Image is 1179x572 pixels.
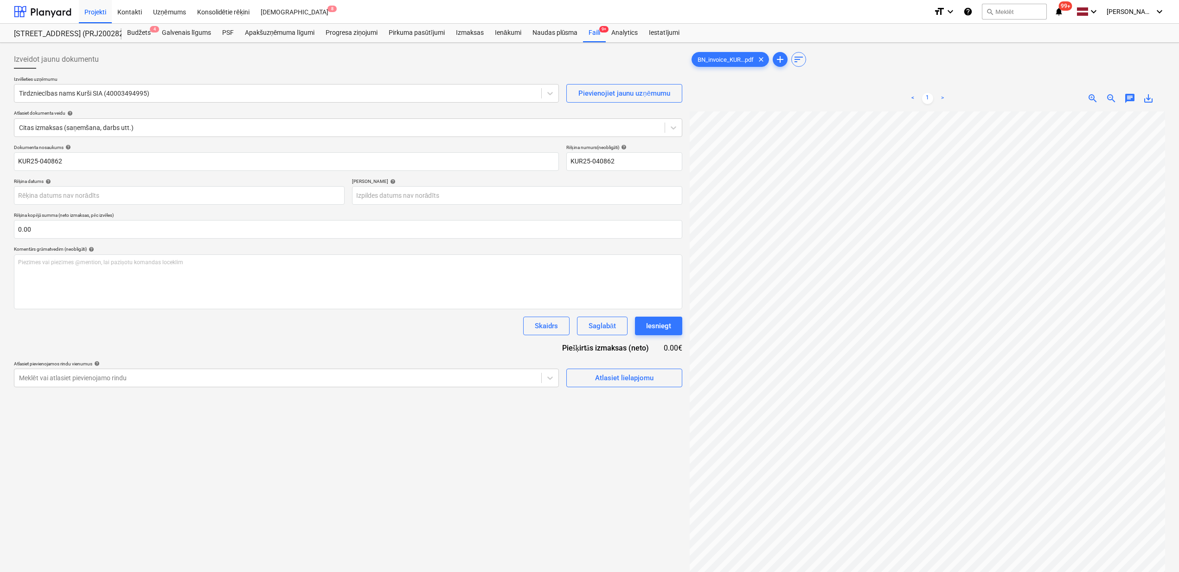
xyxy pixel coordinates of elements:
[646,320,671,332] div: Iesniegt
[122,24,156,42] a: Budžets4
[922,93,933,104] a: Page 1 is your current page
[87,247,94,252] span: help
[383,24,450,42] a: Pirkuma pasūtījumi
[523,317,570,335] button: Skaidrs
[635,317,682,335] button: Iesniegt
[14,178,345,184] div: Rēķina datums
[320,24,383,42] a: Progresa ziņojumi
[14,246,682,252] div: Komentārs grāmatvedim (neobligāti)
[566,144,682,150] div: Rēķina numurs (neobligāti)
[156,24,217,42] a: Galvenais līgums
[92,361,100,366] span: help
[44,179,51,184] span: help
[1124,93,1135,104] span: chat
[489,24,527,42] a: Ienākumi
[327,6,337,12] span: 8
[589,320,616,332] div: Saglabāt
[239,24,320,42] a: Apakšuzņēmuma līgumi
[566,152,682,171] input: Rēķina numurs
[14,54,99,65] span: Izveidot jaunu dokumentu
[14,152,559,171] input: Dokumenta nosaukums
[643,24,685,42] a: Iestatījumi
[217,24,239,42] a: PSF
[775,54,786,65] span: add
[14,212,682,220] p: Rēķina kopējā summa (neto izmaksas, pēc izvēles)
[14,361,559,367] div: Atlasiet pievienojamos rindu vienumus
[1106,93,1117,104] span: zoom_out
[14,76,559,84] p: Izvēlieties uzņēmumu
[664,343,682,353] div: 0.00€
[352,178,683,184] div: [PERSON_NAME]
[450,24,489,42] a: Izmaksas
[14,29,110,39] div: [STREET_ADDRESS] (PRJ2002826) 2601978
[1143,93,1154,104] span: save_alt
[122,24,156,42] div: Budžets
[793,54,804,65] span: sort
[555,343,664,353] div: Piešķirtās izmaksas (neto)
[566,369,682,387] button: Atlasiet lielapjomu
[692,52,769,67] div: BN_invoice_KUR...pdf
[65,110,73,116] span: help
[14,144,559,150] div: Dokumenta nosaukums
[595,372,654,384] div: Atlasiet lielapjomu
[583,24,606,42] a: Faili9+
[14,110,682,116] div: Atlasiet dokumenta veidu
[937,93,948,104] a: Next page
[14,220,682,239] input: Rēķina kopējā summa (neto izmaksas, pēc izvēles)
[352,186,683,205] input: Izpildes datums nav norādīts
[577,317,628,335] button: Saglabāt
[756,54,767,65] span: clear
[619,144,627,150] span: help
[535,320,558,332] div: Skaidrs
[527,24,583,42] a: Naudas plūsma
[606,24,643,42] a: Analytics
[150,26,159,32] span: 4
[583,24,606,42] div: Faili
[14,186,345,205] input: Rēķina datums nav norādīts
[578,87,670,99] div: Pievienojiet jaunu uzņēmumu
[692,56,759,63] span: BN_invoice_KUR...pdf
[566,84,682,103] button: Pievienojiet jaunu uzņēmumu
[64,144,71,150] span: help
[1087,93,1098,104] span: zoom_in
[599,26,609,32] span: 9+
[907,93,918,104] a: Previous page
[388,179,396,184] span: help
